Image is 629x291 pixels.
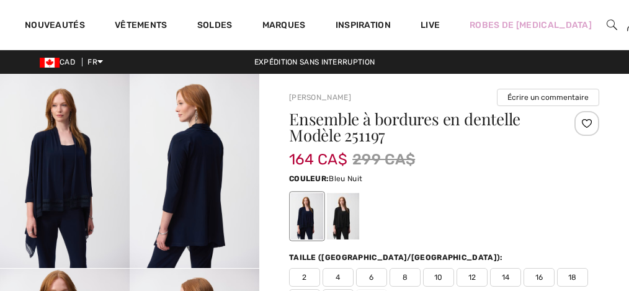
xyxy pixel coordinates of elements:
[323,268,354,287] span: 4
[87,58,103,66] span: FR
[421,19,440,32] a: Live
[352,148,415,171] span: 299 CA$
[457,268,488,287] span: 12
[289,138,347,168] span: 164 CA$
[524,268,555,287] span: 16
[329,174,362,183] span: Bleu Nuit
[197,20,233,33] a: Soldes
[291,193,323,240] div: Bleu Nuit
[115,20,167,33] a: Vêtements
[490,268,521,287] span: 14
[289,268,320,287] span: 2
[497,89,599,106] button: Écrire un commentaire
[289,111,548,143] h1: Ensemble à bordures en dentelle Modèle 251197
[423,268,454,287] span: 10
[607,17,617,32] img: recherche
[557,268,588,287] span: 18
[289,174,329,183] span: Couleur:
[390,268,421,287] span: 8
[336,20,391,33] span: Inspiration
[40,58,80,66] span: CAD
[356,268,387,287] span: 6
[130,74,259,268] img: Ensemble &agrave; bordures en dentelle mod&egrave;le 251197. 2
[25,20,85,33] a: Nouveautés
[262,20,306,33] a: Marques
[470,19,592,32] a: Robes de [MEDICAL_DATA]
[289,93,351,102] a: [PERSON_NAME]
[289,252,506,263] div: Taille ([GEOGRAPHIC_DATA]/[GEOGRAPHIC_DATA]):
[327,193,359,240] div: Noir
[40,58,60,68] img: Canadian Dollar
